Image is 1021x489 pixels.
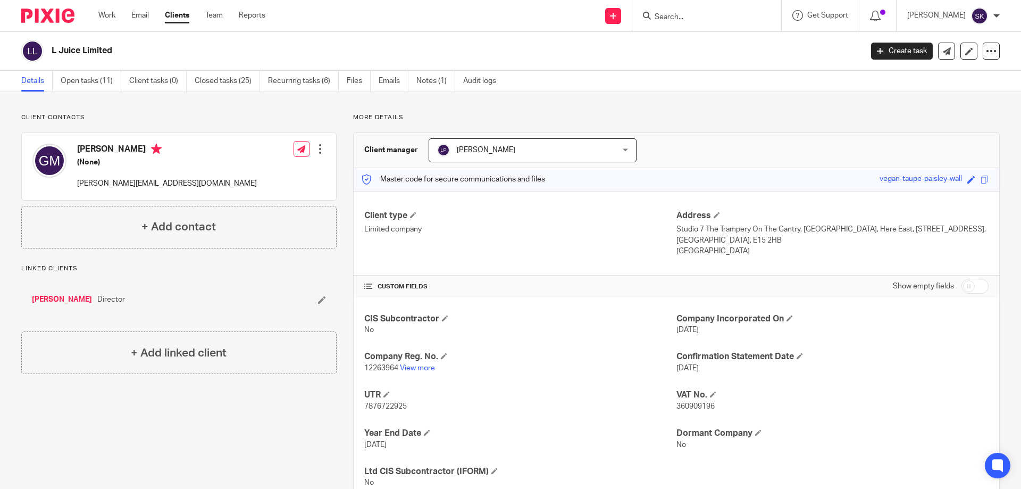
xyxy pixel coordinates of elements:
div: vegan-taupe-paisley-wall [880,173,962,186]
p: [PERSON_NAME] [907,10,966,21]
span: [PERSON_NAME] [457,146,515,154]
a: Audit logs [463,71,504,92]
img: Pixie [21,9,74,23]
span: Get Support [807,12,848,19]
img: svg%3E [32,144,66,178]
img: svg%3E [437,144,450,156]
h2: L Juice Limited [52,45,694,56]
a: Recurring tasks (6) [268,71,339,92]
h4: Ltd CIS Subcontractor (IFORM) [364,466,676,477]
span: [DATE] [364,441,387,449]
a: [PERSON_NAME] [32,294,92,305]
h4: Address [676,210,989,221]
a: Emails [379,71,408,92]
p: [GEOGRAPHIC_DATA] [676,246,989,256]
h3: Client manager [364,145,418,155]
h4: Company Reg. No. [364,351,676,362]
h4: Confirmation Statement Date [676,351,989,362]
p: Studio 7 The Trampery On The Gantry, [GEOGRAPHIC_DATA], Here East, [STREET_ADDRESS], [676,224,989,235]
h4: [PERSON_NAME] [77,144,257,157]
a: View more [400,364,435,372]
p: Linked clients [21,264,337,273]
h4: Year End Date [364,428,676,439]
h4: CUSTOM FIELDS [364,283,676,291]
h4: + Add contact [141,219,216,235]
a: Closed tasks (25) [195,71,260,92]
a: Open tasks (11) [61,71,121,92]
span: No [676,441,686,449]
a: Files [347,71,371,92]
a: Create task [871,43,933,60]
span: [DATE] [676,326,699,334]
a: Work [98,10,115,21]
img: svg%3E [971,7,988,24]
span: Director [97,294,125,305]
a: Clients [165,10,189,21]
span: 12263964 [364,364,398,372]
a: Email [131,10,149,21]
p: Client contacts [21,113,337,122]
h4: + Add linked client [131,345,227,361]
span: No [364,326,374,334]
h4: Client type [364,210,676,221]
p: Master code for secure communications and files [362,174,545,185]
span: No [364,479,374,486]
img: svg%3E [21,40,44,62]
p: [GEOGRAPHIC_DATA], E15 2HB [676,235,989,246]
h4: UTR [364,389,676,401]
p: Limited company [364,224,676,235]
p: More details [353,113,1000,122]
a: Details [21,71,53,92]
span: 7876722925 [364,403,407,410]
a: Client tasks (0) [129,71,187,92]
h4: VAT No. [676,389,989,401]
a: Team [205,10,223,21]
h4: Dormant Company [676,428,989,439]
span: 360909196 [676,403,715,410]
a: Reports [239,10,265,21]
i: Primary [151,144,162,154]
p: [PERSON_NAME][EMAIL_ADDRESS][DOMAIN_NAME] [77,178,257,189]
h4: CIS Subcontractor [364,313,676,325]
label: Show empty fields [893,281,954,292]
a: Notes (1) [416,71,455,92]
input: Search [654,13,749,22]
span: [DATE] [676,364,699,372]
h4: Company Incorporated On [676,313,989,325]
h5: (None) [77,157,257,168]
